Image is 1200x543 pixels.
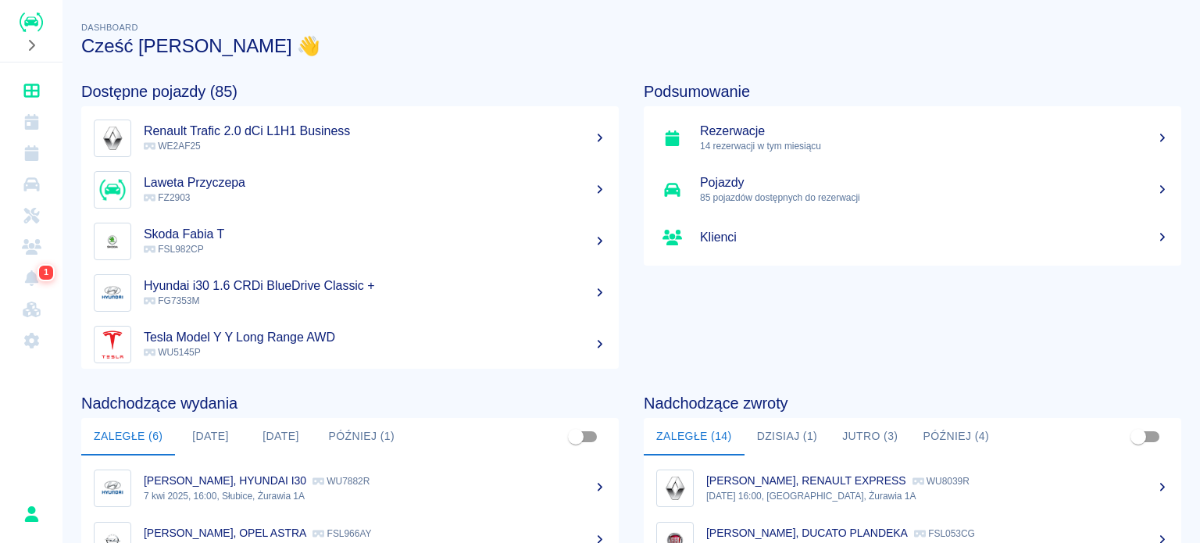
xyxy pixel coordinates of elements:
[98,123,127,153] img: Image
[245,418,316,455] button: [DATE]
[6,138,56,169] a: Rezerwacje
[81,164,619,216] a: ImageLaweta Przyczepa FZ2903
[98,473,127,503] img: Image
[20,35,43,55] button: Rozwiń nawigację
[700,191,1169,205] p: 85 pojazdów dostępnych do rezerwacji
[81,23,138,32] span: Dashboard
[98,278,127,308] img: Image
[6,169,56,200] a: Flota
[910,418,1002,455] button: Później (4)
[706,474,906,487] p: [PERSON_NAME], RENAULT EXPRESS
[144,123,606,139] h5: Renault Trafic 2.0 dCi L1H1 Business
[644,216,1181,259] a: Klienci
[81,418,175,455] button: Zaległe (6)
[144,330,606,345] h5: Tesla Model Y Y Long Range AWD
[6,263,56,294] a: Powiadomienia
[644,418,745,455] button: Zaległe (14)
[144,141,201,152] span: WE2AF25
[6,231,56,263] a: Klienci
[1123,422,1153,452] span: Pokaż przypisane tylko do mnie
[914,528,975,539] p: FSL053CG
[644,82,1181,101] h4: Podsumowanie
[20,13,43,32] img: Renthelp
[830,418,910,455] button: Jutro (3)
[81,216,619,267] a: ImageSkoda Fabia T FSL982CP
[660,473,690,503] img: Image
[644,164,1181,216] a: Pojazdy85 pojazdów dostępnych do rezerwacji
[81,462,619,514] a: Image[PERSON_NAME], HYUNDAI I30 WU7882R7 kwi 2025, 16:00, Słubice, Żurawia 1A
[81,113,619,164] a: ImageRenault Trafic 2.0 dCi L1H1 Business WE2AF25
[98,330,127,359] img: Image
[144,192,190,203] span: FZ2903
[700,123,1169,139] h5: Rezerwacje
[81,267,619,319] a: ImageHyundai i30 1.6 CRDi BlueDrive Classic + FG7353M
[6,75,56,106] a: Dashboard
[144,175,606,191] h5: Laweta Przyczepa
[144,295,199,306] span: FG7353M
[700,230,1169,245] h5: Klienci
[6,106,56,138] a: Kalendarz
[6,294,56,325] a: Widget WWW
[144,489,606,503] p: 7 kwi 2025, 16:00, Słubice, Żurawia 1A
[144,227,606,242] h5: Skoda Fabia T
[81,394,619,413] h4: Nadchodzące wydania
[6,325,56,356] a: Ustawienia
[745,418,830,455] button: Dzisiaj (1)
[6,200,56,231] a: Serwisy
[144,244,204,255] span: FSL982CP
[316,418,407,455] button: Później (1)
[312,476,370,487] p: WU7882R
[98,227,127,256] img: Image
[81,319,619,370] a: ImageTesla Model Y Y Long Range AWD WU5145P
[644,462,1181,514] a: Image[PERSON_NAME], RENAULT EXPRESS WU8039R[DATE] 16:00, [GEOGRAPHIC_DATA], Żurawia 1A
[144,278,606,294] h5: Hyundai i30 1.6 CRDi BlueDrive Classic +
[644,394,1181,413] h4: Nadchodzące zwroty
[312,528,371,539] p: FSL966AY
[700,175,1169,191] h5: Pojazdy
[41,265,52,280] span: 1
[144,347,201,358] span: WU5145P
[15,498,48,530] button: Rafał Płaza
[144,527,306,539] p: [PERSON_NAME], OPEL ASTRA
[175,418,245,455] button: [DATE]
[98,175,127,205] img: Image
[706,489,1169,503] p: [DATE] 16:00, [GEOGRAPHIC_DATA], Żurawia 1A
[700,139,1169,153] p: 14 rezerwacji w tym miesiącu
[561,422,591,452] span: Pokaż przypisane tylko do mnie
[81,82,619,101] h4: Dostępne pojazdy (85)
[144,474,306,487] p: [PERSON_NAME], HYUNDAI I30
[912,476,970,487] p: WU8039R
[706,527,908,539] p: [PERSON_NAME], DUCATO PLANDEKA
[644,113,1181,164] a: Rezerwacje14 rezerwacji w tym miesiącu
[81,35,1181,57] h3: Cześć [PERSON_NAME] 👋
